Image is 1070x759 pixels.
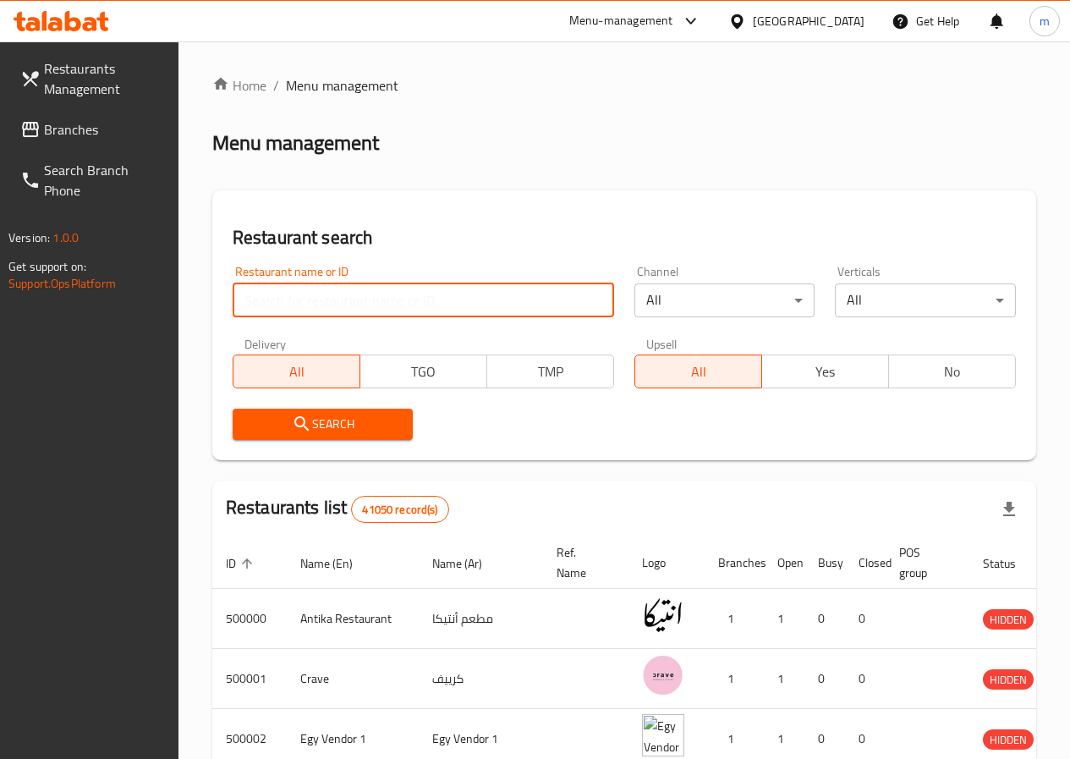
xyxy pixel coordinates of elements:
[300,553,375,574] span: Name (En)
[212,75,1036,96] nav: breadcrumb
[569,11,673,31] div: Menu-management
[44,160,165,201] span: Search Branch Phone
[705,589,764,649] td: 1
[233,409,414,440] button: Search
[273,75,279,96] li: /
[888,355,1016,388] button: No
[983,729,1034,750] div: HIDDEN
[212,129,379,157] h2: Menu management
[642,714,684,756] img: Egy Vendor 1
[804,589,845,649] td: 0
[212,75,266,96] a: Home
[486,355,614,388] button: TMP
[44,119,165,140] span: Branches
[212,589,287,649] td: 500000
[7,48,178,109] a: Restaurants Management
[764,537,804,589] th: Open
[896,360,1009,384] span: No
[287,649,419,709] td: Crave
[557,542,608,583] span: Ref. Name
[983,609,1034,630] div: HIDDEN
[983,610,1034,630] span: HIDDEN
[634,355,762,388] button: All
[419,649,543,709] td: كرييف
[8,256,86,278] span: Get support on:
[705,649,764,709] td: 1
[761,355,889,388] button: Yes
[764,589,804,649] td: 1
[352,502,447,518] span: 41050 record(s)
[44,58,165,99] span: Restaurants Management
[983,730,1034,750] span: HIDDEN
[769,360,882,384] span: Yes
[367,360,480,384] span: TGO
[240,360,354,384] span: All
[1040,12,1050,30] span: m
[7,109,178,150] a: Branches
[804,649,845,709] td: 0
[494,360,607,384] span: TMP
[286,75,398,96] span: Menu management
[705,537,764,589] th: Branches
[989,489,1029,530] div: Export file
[642,360,755,384] span: All
[646,338,678,349] label: Upsell
[226,495,449,523] h2: Restaurants list
[845,537,886,589] th: Closed
[7,150,178,211] a: Search Branch Phone
[628,537,705,589] th: Logo
[287,589,419,649] td: Antika Restaurant
[835,283,1016,317] div: All
[8,227,50,249] span: Version:
[845,589,886,649] td: 0
[212,649,287,709] td: 500001
[8,272,116,294] a: Support.OpsPlatform
[642,594,684,636] img: Antika Restaurant
[634,283,815,317] div: All
[233,225,1016,250] h2: Restaurant search
[52,227,79,249] span: 1.0.0
[983,669,1034,690] div: HIDDEN
[351,496,448,523] div: Total records count
[983,553,1038,574] span: Status
[899,542,949,583] span: POS group
[983,670,1034,690] span: HIDDEN
[244,338,287,349] label: Delivery
[764,649,804,709] td: 1
[419,589,543,649] td: مطعم أنتيكا
[804,537,845,589] th: Busy
[642,654,684,696] img: Crave
[233,355,360,388] button: All
[226,553,258,574] span: ID
[359,355,487,388] button: TGO
[432,553,504,574] span: Name (Ar)
[233,283,614,317] input: Search for restaurant name or ID..
[246,414,400,435] span: Search
[845,649,886,709] td: 0
[753,12,864,30] div: [GEOGRAPHIC_DATA]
